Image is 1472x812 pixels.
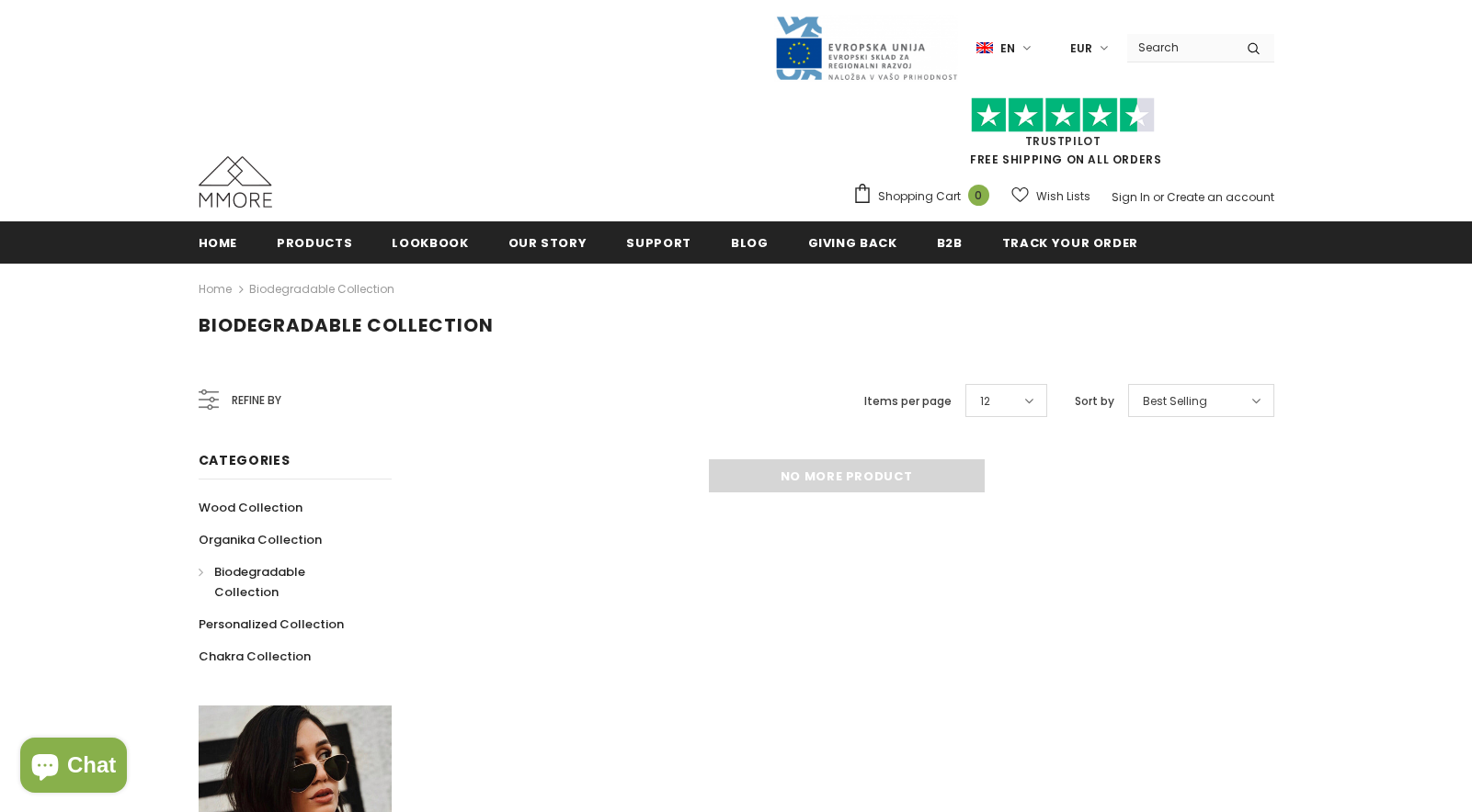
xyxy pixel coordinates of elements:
a: Giving back [808,221,897,263]
a: Our Story [508,221,588,263]
a: Trustpilot [1025,133,1101,149]
span: support [626,234,691,252]
span: Track your order [1002,234,1138,252]
label: Sort by [1075,392,1114,411]
a: Shopping Cart 0 [852,183,998,210]
span: EUR [1070,39,1092,58]
span: or [1153,189,1164,205]
span: Giving back [808,234,897,252]
a: Chakra Collection [199,640,311,672]
a: Javni Razpis [774,39,958,55]
span: Chakra Collection [199,648,311,665]
span: Our Story [508,234,588,252]
span: en [1000,39,1015,58]
span: Home [199,234,238,252]
span: Blog [731,234,769,252]
span: Lookbook [392,234,468,252]
span: Best Selling [1143,392,1207,411]
input: Search Site [1127,34,1233,61]
a: Wood Collection [199,491,302,524]
img: i-lang-1.png [976,40,993,56]
span: Biodegradable Collection [199,312,494,338]
span: Shopping Cart [878,187,961,206]
a: Sign In [1112,189,1150,205]
a: Wish Lists [1011,180,1090,212]
a: Track your order [1002,221,1138,263]
span: Biodegradable Collection [214,563,305,601]
span: 0 [968,185,989,206]
inbox-online-store-chat: Shopify online store chat [15,738,132,797]
a: Lookbook [392,221,468,263]
a: Biodegradable Collection [199,556,371,608]
a: Biodegradable Collection [249,281,394,297]
a: Products [277,221,352,263]
span: Organika Collection [199,531,322,548]
a: Personalized Collection [199,608,344,640]
a: Home [199,221,238,263]
span: Personalized Collection [199,615,344,633]
a: Create an account [1167,189,1274,205]
span: B2B [937,234,963,252]
span: Wood Collection [199,499,302,516]
img: MMORE Cases [199,156,272,208]
span: 12 [980,392,990,411]
a: support [626,221,691,263]
a: B2B [937,221,963,263]
a: Organika Collection [199,524,322,556]
label: Items per page [864,392,952,411]
a: Blog [731,221,769,263]
span: Wish Lists [1036,187,1090,206]
span: Products [277,234,352,252]
img: Javni Razpis [774,15,958,82]
span: Categories [199,451,291,469]
span: Refine by [232,390,281,411]
img: Trust Pilot Stars [971,97,1155,133]
a: Home [199,278,232,300]
span: FREE SHIPPING ON ALL ORDERS [852,106,1274,167]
